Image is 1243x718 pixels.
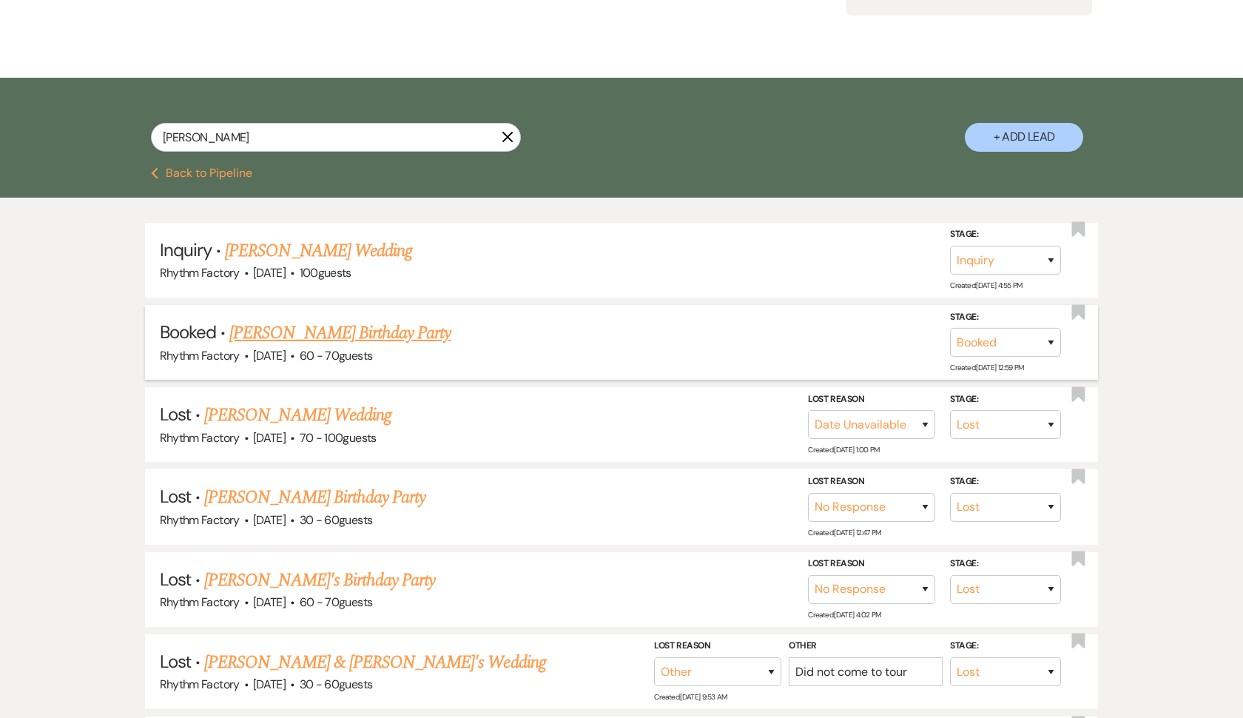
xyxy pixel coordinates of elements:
[225,238,412,264] a: [PERSON_NAME] Wedding
[160,348,240,363] span: Rhythm Factory
[300,348,373,363] span: 60 - 70 guests
[300,430,377,446] span: 70 - 100 guests
[253,594,286,610] span: [DATE]
[160,650,191,673] span: Lost
[950,392,1061,408] label: Stage:
[229,320,451,346] a: [PERSON_NAME] Birthday Party
[950,281,1022,290] span: Created: [DATE] 4:55 PM
[160,238,212,261] span: Inquiry
[151,123,521,152] input: Search by name, event date, email address or phone number
[950,363,1023,372] span: Created: [DATE] 12:59 PM
[300,265,351,281] span: 100 guests
[160,485,191,508] span: Lost
[808,392,935,408] label: Lost Reason
[654,692,727,702] span: Created: [DATE] 9:53 AM
[160,512,240,528] span: Rhythm Factory
[808,445,879,454] span: Created: [DATE] 1:00 PM
[160,321,216,343] span: Booked
[808,610,880,620] span: Created: [DATE] 4:02 PM
[300,594,373,610] span: 60 - 70 guests
[300,512,373,528] span: 30 - 60 guests
[204,402,391,429] a: [PERSON_NAME] Wedding
[950,474,1061,490] label: Stage:
[253,265,286,281] span: [DATE]
[151,167,252,179] button: Back to Pipeline
[160,677,240,692] span: Rhythm Factory
[160,403,191,426] span: Lost
[654,638,781,654] label: Lost Reason
[300,677,373,692] span: 30 - 60 guests
[950,309,1061,326] label: Stage:
[253,430,286,446] span: [DATE]
[950,556,1061,572] label: Stage:
[204,484,425,511] a: [PERSON_NAME] Birthday Party
[950,227,1061,243] label: Stage:
[950,638,1061,654] label: Stage:
[808,474,935,490] label: Lost Reason
[204,649,546,676] a: [PERSON_NAME] & [PERSON_NAME]'s Wedding
[808,556,935,572] label: Lost Reason
[808,528,880,537] span: Created: [DATE] 12:47 PM
[160,430,240,446] span: Rhythm Factory
[160,594,240,610] span: Rhythm Factory
[965,123,1083,152] button: + Add Lead
[253,512,286,528] span: [DATE]
[789,638,943,654] label: Other
[160,265,240,281] span: Rhythm Factory
[253,348,286,363] span: [DATE]
[253,677,286,692] span: [DATE]
[160,568,191,591] span: Lost
[204,567,435,594] a: [PERSON_NAME]'s Birthday Party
